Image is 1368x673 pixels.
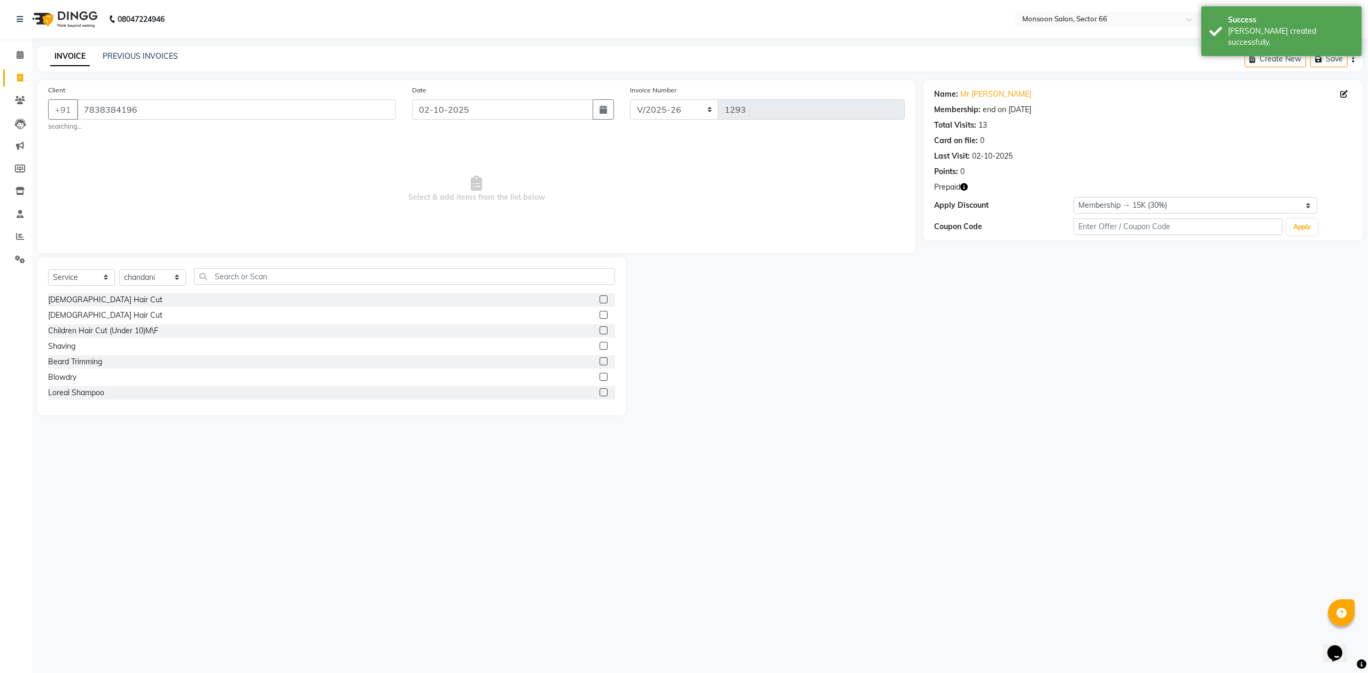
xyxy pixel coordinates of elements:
div: Points: [934,166,958,177]
div: Total Visits: [934,120,976,131]
div: Name: [934,89,958,100]
div: Last Visit: [934,151,970,162]
div: 02-10-2025 [972,151,1013,162]
label: Client [48,85,65,95]
div: Bill created successfully. [1228,26,1354,48]
div: [DEMOGRAPHIC_DATA] Hair Cut [48,294,162,306]
div: 0 [980,135,984,146]
input: Search or Scan [194,268,615,285]
div: Shaving [48,341,75,352]
label: Invoice Number [630,85,677,95]
small: searching... [48,122,396,131]
div: Blowdry [48,372,76,383]
img: logo [27,4,100,34]
button: Save [1310,51,1348,67]
div: 0 [960,166,965,177]
div: Children Hair Cut (Under 10)M\F [48,325,158,336]
div: Membership: [934,104,981,115]
iframe: chat widget [1323,630,1357,662]
button: +91 [48,99,78,120]
div: Apply Discount [934,200,1074,211]
div: Beard Trimming [48,356,102,367]
span: Prepaid [934,182,960,193]
input: Search by Name/Mobile/Email/Code [77,99,396,120]
button: Apply [1287,219,1317,235]
span: Select & add items from the list below [48,136,905,242]
div: 13 [978,120,987,131]
button: Create New [1245,51,1306,67]
div: Card on file: [934,135,978,146]
div: Success [1228,14,1354,26]
label: Date [412,85,426,95]
b: 08047224946 [118,4,165,34]
a: Mr [PERSON_NAME] [960,89,1031,100]
input: Enter Offer / Coupon Code [1074,218,1282,235]
a: PREVIOUS INVOICES [103,51,178,61]
div: end on [DATE] [983,104,1031,115]
a: INVOICE [50,47,90,66]
div: [DEMOGRAPHIC_DATA] Hair Cut [48,310,162,321]
div: Coupon Code [934,221,1074,232]
div: Loreal Shampoo [48,387,104,398]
